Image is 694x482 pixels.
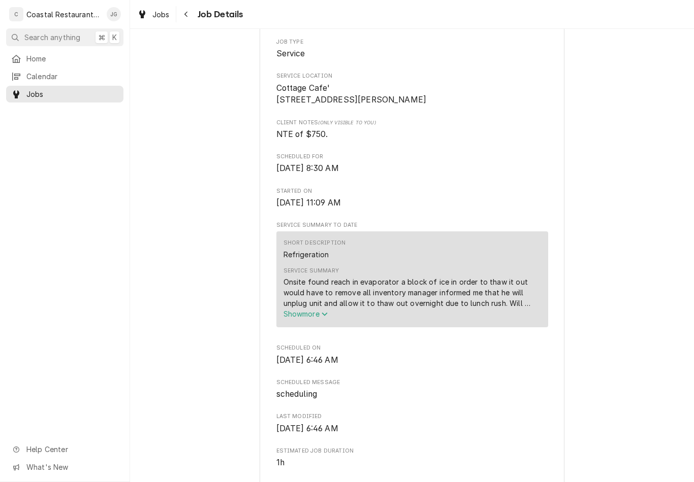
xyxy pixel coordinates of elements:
span: Show more [283,309,328,318]
div: Short Description [283,239,346,247]
span: (Only Visible to You) [318,120,375,125]
div: James Gatton's Avatar [107,7,121,21]
button: Search anything⌘K [6,28,123,46]
span: Estimated Job Duration [276,447,548,455]
div: Coastal Restaurant Repair [26,9,101,20]
span: K [112,32,117,43]
button: Navigate back [178,6,195,22]
div: Started On [276,187,548,209]
span: [DATE] 11:09 AM [276,198,341,208]
span: scheduling [276,389,318,399]
span: Service Location [276,72,548,80]
span: Client Notes [276,119,548,127]
div: Last Modified [276,412,548,434]
span: Scheduled Message [276,388,548,400]
a: Home [6,50,123,67]
div: Onsite found reach in evaporator a block of ice in order to thaw it out would have to remove all ... [283,277,541,308]
span: ⌘ [98,32,105,43]
span: Jobs [152,9,170,20]
span: [DATE] 8:30 AM [276,163,339,173]
span: NTE of $750. [276,129,328,139]
span: [DATE] 6:46 AM [276,424,338,433]
span: Scheduled Message [276,378,548,387]
div: Service Location [276,72,548,106]
span: What's New [26,462,117,472]
span: Job Type [276,48,548,60]
span: Home [26,53,118,64]
span: Service Summary To Date [276,221,548,229]
span: Cottage Cafe' [STREET_ADDRESS][PERSON_NAME] [276,83,427,105]
a: Calendar [6,68,123,85]
span: Scheduled For [276,162,548,175]
span: Calendar [26,71,118,82]
div: C [9,7,23,21]
span: Search anything [24,32,80,43]
div: [object Object] [276,119,548,141]
div: Job Type [276,38,548,60]
div: Service Summary To Date [276,221,548,332]
span: Last Modified [276,423,548,435]
span: Help Center [26,444,117,455]
div: Scheduled For [276,153,548,175]
span: Estimated Job Duration [276,457,548,469]
span: Scheduled For [276,153,548,161]
div: Scheduled Message [276,378,548,400]
span: Job Details [195,8,243,21]
a: Jobs [6,86,123,102]
span: Last Modified [276,412,548,421]
button: Showmore [283,308,541,319]
a: Go to What's New [6,459,123,475]
span: Started On [276,187,548,195]
a: Go to Help Center [6,441,123,458]
span: Jobs [26,89,118,99]
div: Service Summary [283,267,339,275]
span: [DATE] 6:46 AM [276,355,338,365]
div: Service Summary [276,231,548,332]
span: [object Object] [276,128,548,141]
span: Service Location [276,82,548,106]
div: JG [107,7,121,21]
a: Jobs [133,6,174,23]
span: Service [276,49,305,58]
div: Estimated Job Duration [276,447,548,469]
span: 1h [276,458,285,467]
span: Scheduled On [276,344,548,352]
div: Scheduled On [276,344,548,366]
span: Scheduled On [276,354,548,366]
span: Started On [276,197,548,209]
div: Refrigeration [283,249,329,260]
span: Job Type [276,38,548,46]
